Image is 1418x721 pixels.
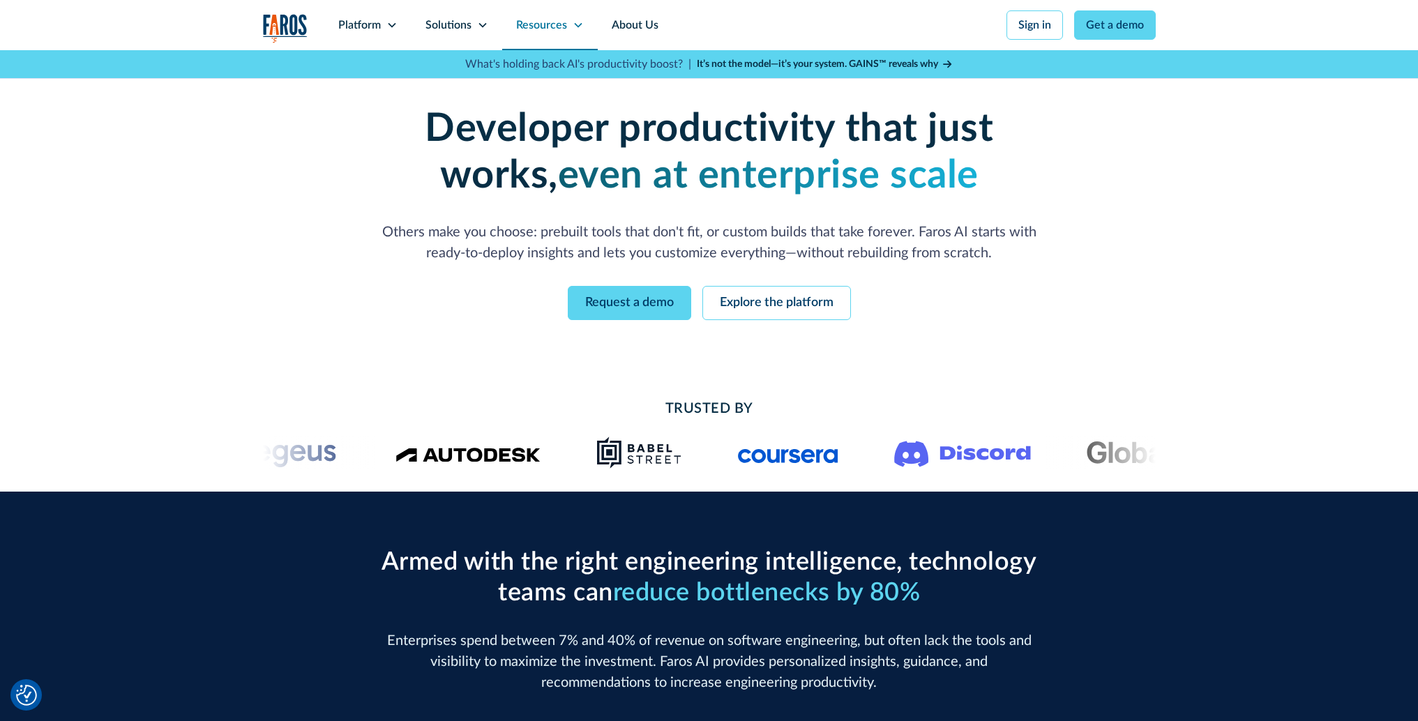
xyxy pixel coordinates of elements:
a: Explore the platform [702,286,851,320]
strong: even at enterprise scale [558,156,979,195]
h2: Trusted By [375,398,1044,419]
img: Babel Street logo png [596,436,682,469]
strong: Developer productivity that just works, [425,109,993,195]
strong: It’s not the model—it’s your system. GAINS™ reveals why [697,59,938,69]
span: reduce bottlenecks by 80% [613,580,921,605]
button: Cookie Settings [16,685,37,706]
img: Logo of the online learning platform Coursera. [738,441,838,464]
div: Resources [516,17,567,33]
a: Request a demo [568,286,691,320]
img: Revisit consent button [16,685,37,706]
a: Sign in [1006,10,1063,40]
p: Enterprises spend between 7% and 40% of revenue on software engineering, but often lack the tools... [375,630,1044,693]
a: home [263,14,308,43]
div: Platform [338,17,381,33]
img: Logo of the communication platform Discord. [894,438,1031,467]
h2: Armed with the right engineering intelligence, technology teams can [375,547,1044,607]
div: Solutions [425,17,472,33]
a: Get a demo [1074,10,1156,40]
img: Logo of the design software company Autodesk. [395,443,541,462]
p: Others make you choose: prebuilt tools that don't fit, or custom builds that take forever. Faros ... [375,222,1044,264]
img: Logo of the analytics and reporting company Faros. [263,14,308,43]
a: It’s not the model—it’s your system. GAINS™ reveals why [697,57,953,72]
p: What's holding back AI's productivity boost? | [465,56,691,73]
